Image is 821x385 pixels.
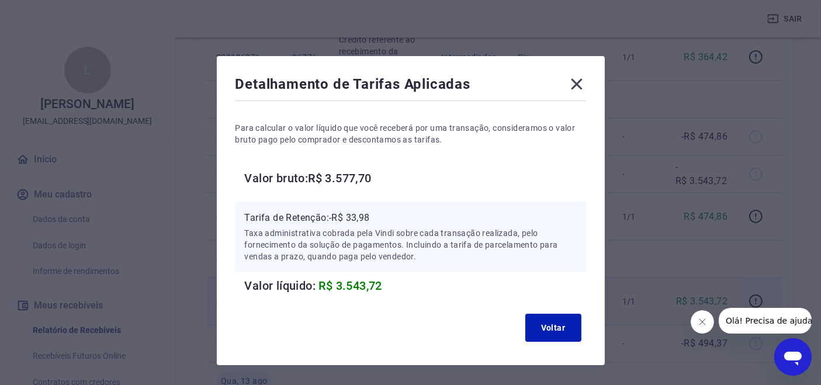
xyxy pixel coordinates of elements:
[691,310,714,334] iframe: Fechar mensagem
[245,211,577,225] p: Tarifa de Retenção: -R$ 33,98
[235,75,586,98] div: Detalhamento de Tarifas Aplicadas
[525,314,581,342] button: Voltar
[245,169,586,188] h6: Valor bruto: R$ 3.577,70
[774,338,812,376] iframe: Botão para abrir a janela de mensagens
[245,227,577,262] p: Taxa administrativa cobrada pela Vindi sobre cada transação realizada, pelo fornecimento da soluç...
[235,122,586,145] p: Para calcular o valor líquido que você receberá por uma transação, consideramos o valor bruto pag...
[319,279,382,293] span: R$ 3.543,72
[245,276,586,295] h6: Valor líquido:
[7,8,98,18] span: Olá! Precisa de ajuda?
[719,308,812,334] iframe: Mensagem da empresa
